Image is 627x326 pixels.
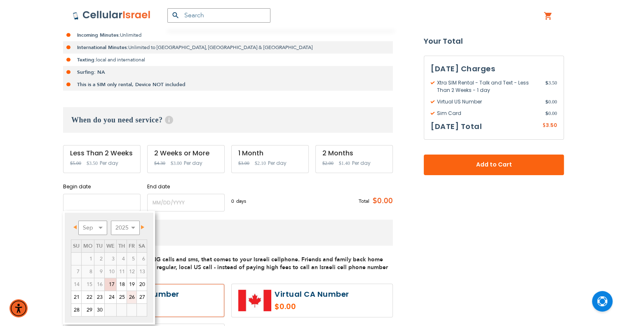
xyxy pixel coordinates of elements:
[106,242,115,250] span: Wednesday
[424,155,564,175] button: Add to Cart
[184,159,202,167] span: Per day
[339,160,350,166] span: $1.40
[137,278,147,291] a: 20
[63,256,388,271] span: A local number with INCOMING calls and sms, that comes to your Israeli cellphone. Friends and fam...
[118,242,125,250] span: Thursday
[127,278,136,291] a: 19
[73,10,151,20] img: Cellular Israel Logo
[171,160,182,166] span: $3.00
[105,253,116,265] span: 3
[82,278,94,291] span: 15
[70,150,134,157] div: Less Than 2 Weeks
[154,150,218,157] div: 2 Weeks or More
[545,110,557,117] span: 0.00
[236,197,246,205] span: days
[431,79,545,94] span: Xtra SIM Rental - Talk and Text - Less Than 2 Weeks - 1 day
[545,110,548,117] span: $
[147,183,225,190] label: End date
[82,291,94,303] a: 22
[117,278,127,291] a: 18
[352,159,371,167] span: Per day
[82,253,94,265] span: 1
[72,222,82,232] a: Prev
[77,56,96,63] strong: Texting:
[78,220,107,235] select: Select month
[322,160,333,166] span: $2.00
[127,253,136,265] span: 5
[369,195,393,207] span: $0.00
[431,110,545,117] span: Sim Card
[127,265,136,278] span: 12
[137,265,147,278] span: 13
[77,32,120,38] strong: Incoming Minutes:
[82,265,94,278] span: 8
[71,304,81,316] a: 28
[94,291,104,303] a: 23
[117,291,127,303] a: 25
[71,291,81,303] a: 21
[105,291,116,303] a: 24
[431,63,557,75] h3: [DATE] Charges
[83,242,92,250] span: Monday
[100,159,118,167] span: Per day
[94,253,104,265] span: 2
[154,160,165,166] span: $4.30
[431,98,545,106] span: Virtual US Number
[77,44,128,51] strong: International Minutes:
[63,54,393,66] li: local and international
[136,222,146,232] a: Next
[542,122,546,129] span: $
[545,79,557,94] span: 3.50
[94,278,104,291] span: 16
[147,194,225,211] input: MM/DD/YYYY
[139,242,145,250] span: Saturday
[424,35,564,47] strong: Your Total
[77,81,186,88] strong: This is a SIM only rental, Device NOT included
[63,183,141,190] label: Begin date
[105,278,116,291] a: 17
[71,278,81,291] span: 14
[63,107,393,133] h3: When do you need service?
[322,150,386,157] div: 2 Months
[545,98,548,106] span: $
[137,291,147,303] a: 27
[117,265,127,278] span: 11
[63,194,141,211] input: MM/DD/YYYY
[165,116,173,124] span: Help
[546,122,557,129] span: 3.50
[129,242,135,250] span: Friday
[167,8,270,23] input: Search
[117,253,127,265] span: 4
[359,197,369,205] span: Total
[545,79,548,87] span: $
[268,159,286,167] span: Per day
[238,160,249,166] span: $3.00
[63,29,393,41] li: Unlimited
[96,242,103,250] span: Tuesday
[94,304,104,316] a: 30
[141,225,144,229] span: Next
[255,160,266,166] span: $2.10
[545,98,557,106] span: 0.00
[105,265,116,278] span: 10
[451,161,537,169] span: Add to Cart
[137,253,147,265] span: 6
[71,265,81,278] span: 7
[94,265,104,278] span: 9
[87,160,98,166] span: $3.50
[82,304,94,316] a: 29
[70,160,81,166] span: $5.00
[73,242,80,250] span: Sunday
[238,150,302,157] div: 1 Month
[63,41,393,54] li: Unlimited to [GEOGRAPHIC_DATA], [GEOGRAPHIC_DATA] & [GEOGRAPHIC_DATA]
[111,220,140,235] select: Select year
[77,69,105,75] strong: Surfing: NA
[431,120,482,133] h3: [DATE] Total
[73,225,77,229] span: Prev
[127,291,136,303] a: 26
[9,299,28,317] div: Accessibility Menu
[231,197,236,205] span: 0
